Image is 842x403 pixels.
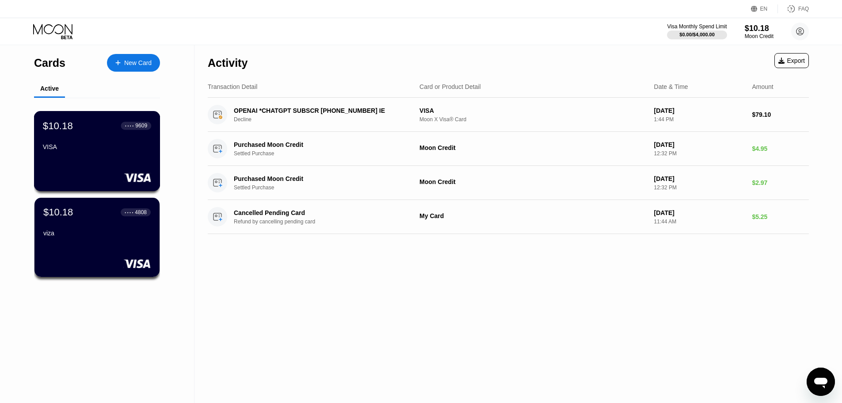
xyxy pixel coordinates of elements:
[34,57,65,69] div: Cards
[760,6,768,12] div: EN
[419,178,647,185] div: Moon Credit
[419,212,647,219] div: My Card
[654,184,745,191] div: 12:32 PM
[752,111,809,118] div: $79.10
[208,57,248,69] div: Activity
[654,116,745,123] div: 1:44 PM
[667,23,727,39] div: Visa Monthly Spend Limit$0.00/$4,000.00
[778,57,805,64] div: Export
[34,111,160,191] div: $10.18● ● ● ●9609VISA
[798,6,809,12] div: FAQ
[654,141,745,148] div: [DATE]
[125,124,134,127] div: ● ● ● ●
[124,59,152,67] div: New Card
[40,85,59,92] div: Active
[234,116,418,123] div: Decline
[43,143,151,150] div: VISA
[107,54,160,72] div: New Card
[208,166,809,200] div: Purchased Moon CreditSettled PurchaseMoon Credit[DATE]12:32 PM$2.97
[419,116,647,123] div: Moon X Visa® Card
[234,184,418,191] div: Settled Purchase
[774,53,809,68] div: Export
[667,23,727,30] div: Visa Monthly Spend Limit
[135,209,147,215] div: 4808
[135,123,147,129] div: 9609
[419,83,481,90] div: Card or Product Detail
[752,179,809,186] div: $2.97
[208,83,257,90] div: Transaction Detail
[807,368,835,396] iframe: Button to launch messaging window
[654,83,688,90] div: Date & Time
[43,207,73,218] div: $10.18
[778,4,809,13] div: FAQ
[752,145,809,152] div: $4.95
[34,198,160,277] div: $10.18● ● ● ●4808viza
[234,107,405,114] div: OPENAI *CHATGPT SUBSCR [PHONE_NUMBER] IE
[208,98,809,132] div: OPENAI *CHATGPT SUBSCR [PHONE_NUMBER] IEDeclineVISAMoon X Visa® Card[DATE]1:44 PM$79.10
[745,24,773,39] div: $10.18Moon Credit
[234,219,418,225] div: Refund by cancelling pending card
[745,24,773,33] div: $10.18
[234,209,405,216] div: Cancelled Pending Card
[654,150,745,157] div: 12:32 PM
[208,132,809,166] div: Purchased Moon CreditSettled PurchaseMoon Credit[DATE]12:32 PM$4.95
[43,230,151,237] div: viza
[208,200,809,234] div: Cancelled Pending CardRefund by cancelling pending cardMy Card[DATE]11:44 AM$5.25
[43,120,73,131] div: $10.18
[125,211,133,214] div: ● ● ● ●
[654,219,745,225] div: 11:44 AM
[752,213,809,220] div: $5.25
[679,32,715,37] div: $0.00 / $4,000.00
[419,107,647,114] div: VISA
[751,4,778,13] div: EN
[419,144,647,151] div: Moon Credit
[654,209,745,216] div: [DATE]
[234,141,405,148] div: Purchased Moon Credit
[752,83,773,90] div: Amount
[745,33,773,39] div: Moon Credit
[234,150,418,157] div: Settled Purchase
[654,175,745,182] div: [DATE]
[234,175,405,182] div: Purchased Moon Credit
[654,107,745,114] div: [DATE]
